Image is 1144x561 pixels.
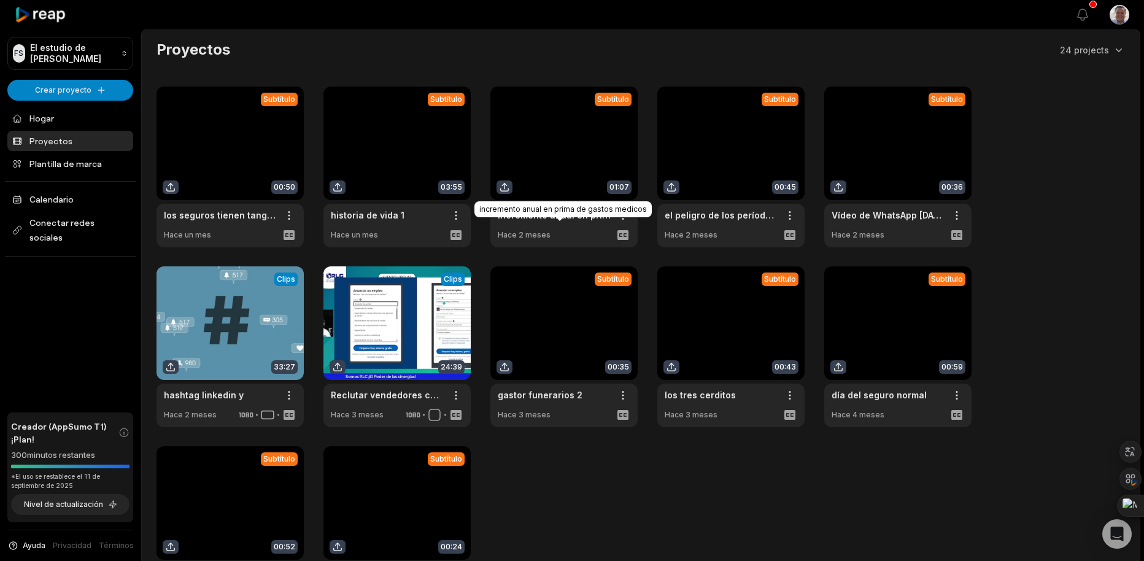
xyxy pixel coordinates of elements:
a: Proyectos [7,131,133,151]
p: El estudio de [PERSON_NAME] [30,42,116,64]
a: los tres cerditos [665,389,736,401]
a: Reclutar vendedores con linkedin [331,389,444,401]
a: Términos [99,540,134,551]
h2: Proyectos [157,40,230,60]
a: Calendario [7,189,133,209]
a: Privacidad [53,540,91,551]
button: Ayuda [7,540,45,551]
span: Conectar redes sociales [7,212,133,249]
button: Nivel de actualización [11,494,129,515]
div: 300 minutos restantes [11,449,129,462]
button: 24 projects [1060,44,1125,56]
div: incremento anual en prima de gastos medicos [474,201,652,217]
a: historia de vida 1 [331,209,404,222]
a: los seguros tienen tangible el amor #contigoSyF vertical [164,209,277,222]
a: Vídeo de WhatsApp [DATE] a las 12.50.02 [832,209,945,222]
span: Ayuda [23,540,45,551]
a: día del seguro normal [832,389,927,401]
div: Open Intercom Messenger [1102,519,1132,549]
a: hashtag linkedin y [164,389,244,401]
span: Creador (AppSumo T1) ¡Plan! [11,420,118,446]
a: Plantilla de marca [7,153,133,174]
button: Crear proyecto [7,80,133,101]
a: gastor funerarios 2 [498,389,582,401]
div: FS [13,44,25,63]
a: el peligro de los períodos de espera [665,209,778,222]
div: *El uso se restablece el 11 de septiembre de 2025 [11,472,129,490]
a: Hogar [7,108,133,128]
